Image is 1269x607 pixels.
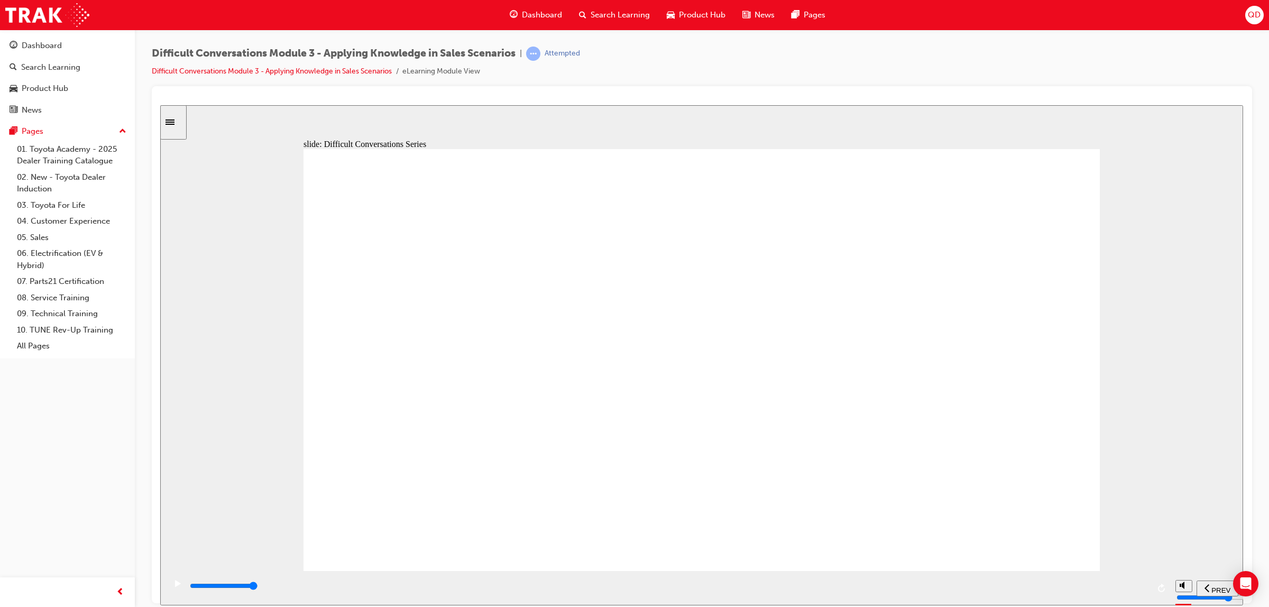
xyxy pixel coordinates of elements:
div: playback controls [5,466,1010,500]
span: prev-icon [116,586,124,599]
a: guage-iconDashboard [501,4,571,26]
a: Product Hub [4,79,131,98]
button: Pages [4,122,131,141]
a: 06. Electrification (EV & Hybrid) [13,245,131,273]
span: News [755,9,775,21]
a: search-iconSearch Learning [571,4,658,26]
span: PREV [1051,481,1070,489]
span: learningRecordVerb_ATTEMPT-icon [526,47,540,61]
a: 07. Parts21 Certification [13,273,131,290]
span: | [520,48,522,60]
a: Dashboard [4,36,131,56]
span: car-icon [10,84,17,94]
span: car-icon [667,8,675,22]
a: All Pages [13,338,131,354]
span: Dashboard [522,9,562,21]
span: pages-icon [792,8,799,22]
div: News [22,104,42,116]
span: Product Hub [679,9,725,21]
a: 10. TUNE Rev-Up Training [13,322,131,338]
img: Trak [5,3,89,27]
span: guage-icon [510,8,518,22]
span: news-icon [10,106,17,115]
a: 02. New - Toyota Dealer Induction [13,169,131,197]
span: QD [1248,9,1261,21]
button: DashboardSearch LearningProduct HubNews [4,34,131,122]
div: Pages [22,125,43,137]
div: Search Learning [21,61,80,73]
a: 08. Service Training [13,290,131,306]
a: Search Learning [4,58,131,77]
div: Product Hub [22,82,68,95]
span: Pages [804,9,825,21]
a: News [4,100,131,120]
nav: slide navigation [1036,466,1078,500]
span: news-icon [742,8,750,22]
div: Open Intercom Messenger [1233,571,1258,596]
button: QD [1245,6,1264,24]
span: pages-icon [10,127,17,136]
span: search-icon [10,63,17,72]
a: 09. Technical Training [13,306,131,322]
span: search-icon [579,8,586,22]
span: Search Learning [591,9,650,21]
input: volume [1016,488,1084,496]
input: slide progress [30,476,98,485]
span: up-icon [119,125,126,139]
li: eLearning Module View [402,66,480,78]
button: volume [1015,475,1032,487]
a: 04. Customer Experience [13,213,131,229]
button: replay [994,475,1010,491]
a: news-iconNews [734,4,783,26]
div: Attempted [545,49,580,59]
div: Dashboard [22,40,62,52]
span: guage-icon [10,41,17,51]
button: play/pause [5,474,23,492]
div: misc controls [1015,466,1031,500]
button: previous [1036,475,1078,491]
a: 05. Sales [13,229,131,246]
a: 01. Toyota Academy - 2025 Dealer Training Catalogue [13,141,131,169]
span: Difficult Conversations Module 3 - Applying Knowledge in Sales Scenarios [152,48,516,60]
a: pages-iconPages [783,4,834,26]
a: 03. Toyota For Life [13,197,131,214]
a: Difficult Conversations Module 3 - Applying Knowledge in Sales Scenarios [152,67,392,76]
a: car-iconProduct Hub [658,4,734,26]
